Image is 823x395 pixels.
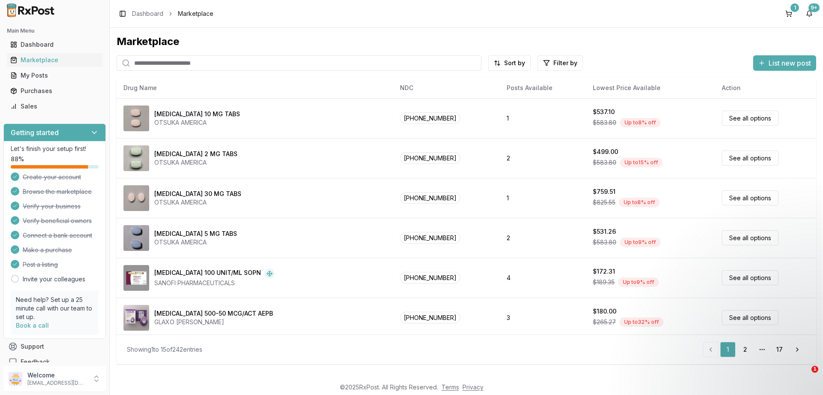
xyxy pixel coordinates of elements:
nav: breadcrumb [132,9,213,18]
td: 3 [500,298,586,338]
div: SANOFI PHARMACEUTICALS [154,279,275,287]
div: $172.31 [593,267,615,276]
div: OTSUKA AMERICA [154,238,237,247]
span: [PHONE_NUMBER] [400,152,460,164]
img: Abilify 5 MG TABS [123,225,149,251]
img: Abilify 30 MG TABS [123,185,149,211]
a: Purchases [7,83,102,99]
div: Up to 15 % off [620,158,663,167]
span: 1 [811,366,818,373]
a: See all options [722,190,778,205]
td: 2 [500,138,586,178]
img: RxPost Logo [3,3,58,17]
div: Purchases [10,87,99,95]
div: $499.00 [593,148,618,156]
img: User avatar [9,372,22,386]
button: 1 [782,7,796,21]
span: Browse the marketplace [23,187,92,196]
h3: Getting started [11,127,59,138]
iframe: Intercom live chat [794,366,814,386]
div: 1 [790,3,799,12]
a: Terms [442,383,459,391]
p: [EMAIL_ADDRESS][DOMAIN_NAME] [27,380,87,386]
div: OTSUKA AMERICA [154,198,241,207]
span: [PHONE_NUMBER] [400,192,460,204]
button: Purchases [3,84,106,98]
button: Feedback [3,354,106,370]
span: Verify your business [23,202,81,211]
a: Dashboard [132,9,163,18]
div: $759.51 [593,187,616,196]
span: $583.80 [593,118,616,127]
span: [PHONE_NUMBER] [400,272,460,283]
div: Up to 9 % off [620,238,661,247]
td: 4 [500,258,586,298]
p: Need help? Set up a 25 minute call with our team to set up. [16,295,93,321]
span: [PHONE_NUMBER] [400,112,460,124]
span: [PHONE_NUMBER] [400,312,460,323]
a: See all options [722,230,778,245]
div: Marketplace [117,35,816,48]
p: Let's finish your setup first! [11,145,99,153]
button: List new post [753,55,816,71]
div: Marketplace [10,56,99,64]
div: [MEDICAL_DATA] 10 MG TABS [154,110,240,118]
img: Admelog SoloStar 100 UNIT/ML SOPN [123,265,149,291]
span: $583.80 [593,158,616,167]
span: Verify beneficial owners [23,217,92,225]
th: Action [715,78,816,98]
div: Sales [10,102,99,111]
div: $537.10 [593,108,615,116]
div: Up to 8 % off [620,118,661,127]
button: 9+ [802,7,816,21]
td: 1 [500,98,586,138]
div: Dashboard [10,40,99,49]
button: Filter by [538,55,583,71]
img: Abilify 2 MG TABS [123,145,149,171]
span: $583.80 [593,238,616,247]
a: Marketplace [7,52,102,68]
span: Make a purchase [23,246,72,254]
button: Sort by [488,55,531,71]
div: $180.00 [593,307,616,316]
span: Feedback [21,358,50,366]
td: 2 [500,218,586,258]
a: See all options [722,270,778,285]
th: Lowest Price Available [586,78,715,98]
img: Abilify 10 MG TABS [123,106,149,131]
th: Drug Name [117,78,393,98]
span: Filter by [553,59,577,67]
a: See all options [722,310,778,325]
div: 9+ [808,3,820,12]
div: $531.26 [593,227,616,236]
div: OTSUKA AMERICA [154,158,237,167]
a: Invite your colleagues [23,275,85,283]
span: Sort by [504,59,525,67]
a: My Posts [7,68,102,83]
span: $265.27 [593,318,616,326]
a: See all options [722,111,778,126]
th: NDC [393,78,500,98]
div: [MEDICAL_DATA] 5 MG TABS [154,229,237,238]
span: [PHONE_NUMBER] [400,232,460,244]
a: Dashboard [7,37,102,52]
span: Create your account [23,173,81,181]
div: Showing 1 to 15 of 242 entries [127,345,202,354]
div: GLAXO [PERSON_NAME] [154,318,273,326]
a: Privacy [463,383,484,391]
img: Advair Diskus 500-50 MCG/ACT AEPB [123,305,149,331]
div: OTSUKA AMERICA [154,118,240,127]
button: Marketplace [3,53,106,67]
div: [MEDICAL_DATA] 500-50 MCG/ACT AEPB [154,309,273,318]
div: Up to 8 % off [619,198,660,207]
div: [MEDICAL_DATA] 2 MG TABS [154,150,237,158]
span: List new post [769,58,811,68]
span: Post a listing [23,260,58,269]
button: Dashboard [3,38,106,51]
button: My Posts [3,69,106,82]
a: Sales [7,99,102,114]
p: Welcome [27,371,87,380]
div: Up to 32 % off [619,317,664,327]
th: Posts Available [500,78,586,98]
